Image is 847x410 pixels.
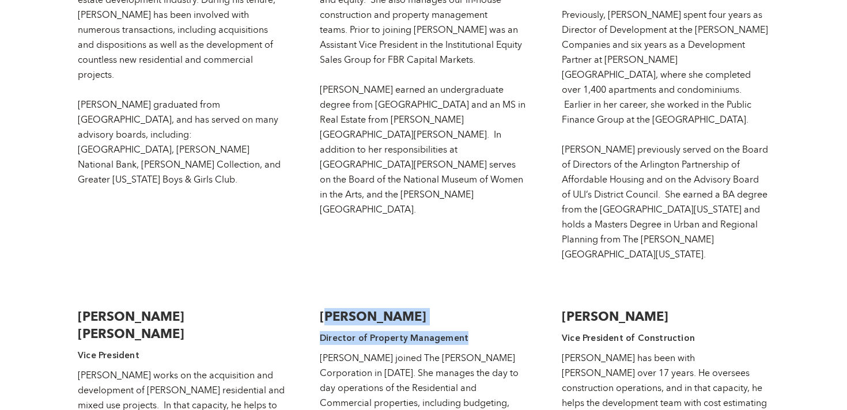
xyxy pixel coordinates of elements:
h3: [PERSON_NAME] [320,308,527,325]
strong: [PERSON_NAME] [562,310,668,323]
h3: [PERSON_NAME] [PERSON_NAME] [78,308,285,343]
h4: Vice President of Construction [562,331,769,345]
h4: Director of Property Management [320,331,527,345]
h4: Vice President [78,348,285,362]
